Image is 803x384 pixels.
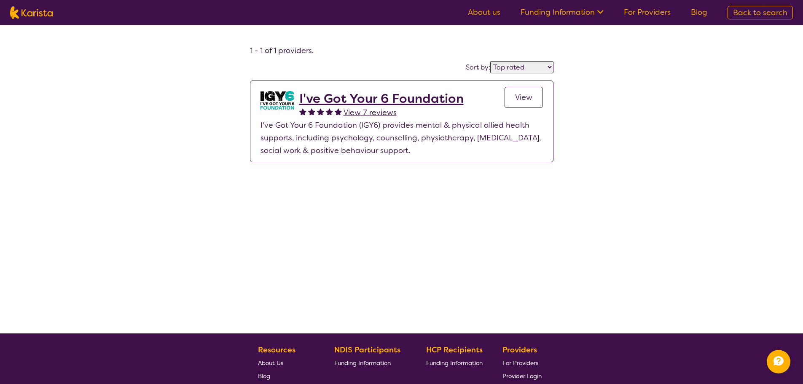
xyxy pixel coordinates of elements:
[624,7,671,17] a: For Providers
[426,356,483,369] a: Funding Information
[317,108,324,115] img: fullstar
[258,359,283,367] span: About Us
[502,345,537,355] b: Providers
[258,372,270,380] span: Blog
[258,369,314,382] a: Blog
[299,108,306,115] img: fullstar
[691,7,707,17] a: Blog
[261,91,294,110] img: aw0qclyvxjfem2oefjis.jpg
[502,356,542,369] a: For Providers
[521,7,604,17] a: Funding Information
[426,359,483,367] span: Funding Information
[334,359,391,367] span: Funding Information
[308,108,315,115] img: fullstar
[299,91,464,106] a: I've Got Your 6 Foundation
[258,345,295,355] b: Resources
[344,107,397,118] span: View 7 reviews
[334,345,400,355] b: NDIS Participants
[733,8,787,18] span: Back to search
[466,63,490,72] label: Sort by:
[258,356,314,369] a: About Us
[728,6,793,19] a: Back to search
[335,108,342,115] img: fullstar
[468,7,500,17] a: About us
[502,359,538,367] span: For Providers
[505,87,543,108] a: View
[10,6,53,19] img: Karista logo
[344,106,397,119] a: View 7 reviews
[515,92,532,102] span: View
[250,46,553,56] h4: 1 - 1 of 1 providers .
[767,350,790,373] button: Channel Menu
[334,356,407,369] a: Funding Information
[502,372,542,380] span: Provider Login
[326,108,333,115] img: fullstar
[502,369,542,382] a: Provider Login
[426,345,483,355] b: HCP Recipients
[261,119,543,157] p: I've Got Your 6 Foundation (IGY6) provides mental & physical allied health supports, including ps...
